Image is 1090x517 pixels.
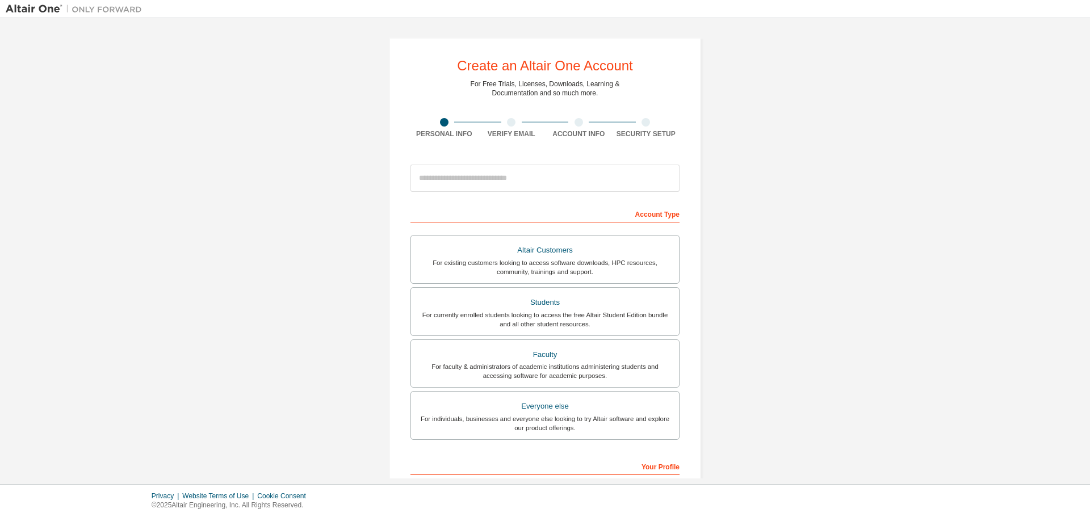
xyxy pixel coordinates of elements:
div: For currently enrolled students looking to access the free Altair Student Edition bundle and all ... [418,310,672,329]
div: Account Type [410,204,680,222]
div: Security Setup [613,129,680,138]
img: Altair One [6,3,148,15]
div: Faculty [418,347,672,363]
div: Privacy [152,491,182,501]
div: Your Profile [410,457,680,475]
div: For Free Trials, Licenses, Downloads, Learning & Documentation and so much more. [471,79,620,98]
div: For individuals, businesses and everyone else looking to try Altair software and explore our prod... [418,414,672,432]
div: Everyone else [418,398,672,414]
div: Create an Altair One Account [457,59,633,73]
div: Website Terms of Use [182,491,257,501]
div: Personal Info [410,129,478,138]
div: Altair Customers [418,242,672,258]
p: © 2025 Altair Engineering, Inc. All Rights Reserved. [152,501,313,510]
div: Account Info [545,129,613,138]
div: Cookie Consent [257,491,312,501]
div: For faculty & administrators of academic institutions administering students and accessing softwa... [418,362,672,380]
div: For existing customers looking to access software downloads, HPC resources, community, trainings ... [418,258,672,276]
div: Verify Email [478,129,546,138]
div: Students [418,295,672,310]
